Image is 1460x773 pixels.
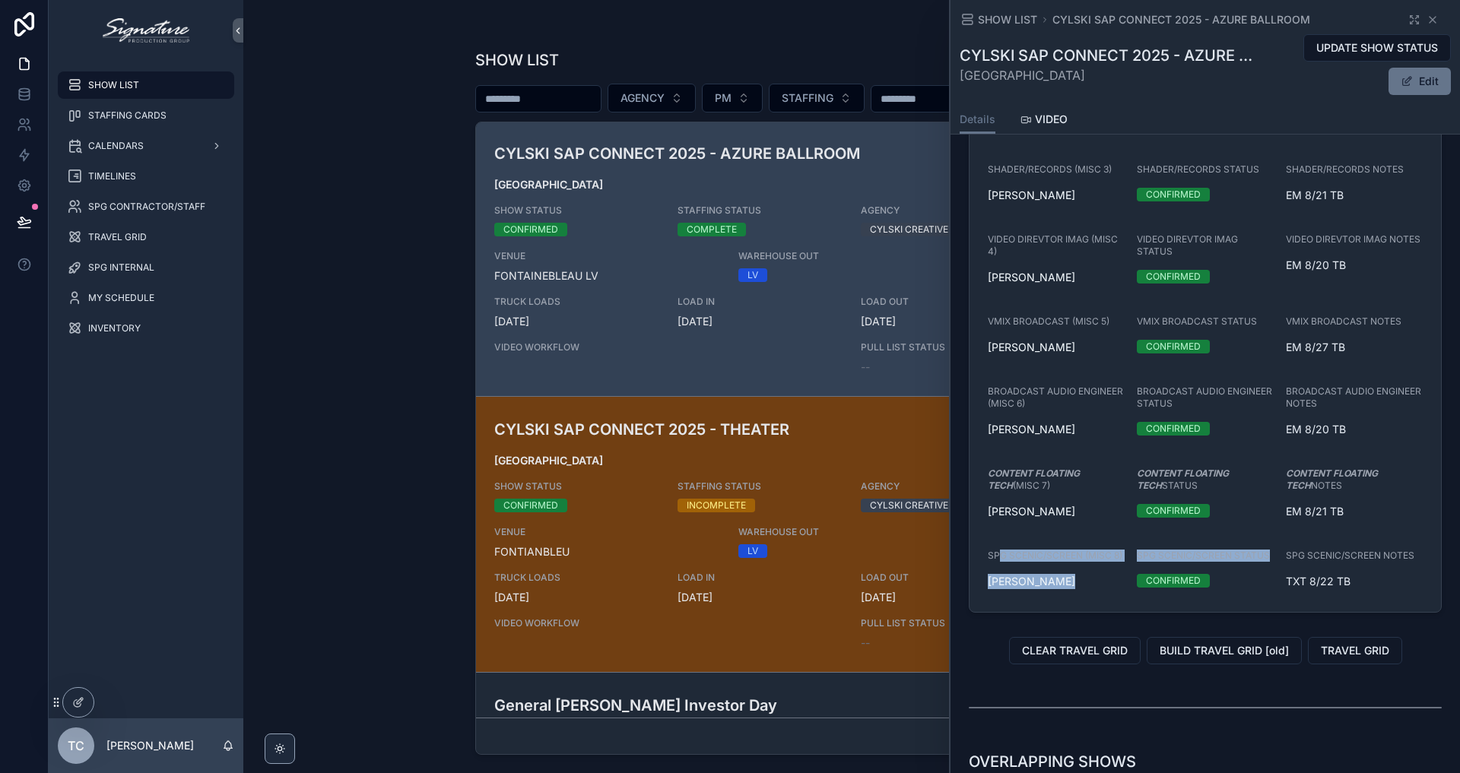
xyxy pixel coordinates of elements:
[988,163,1112,176] span: SHADER/RECORDS (MISC 3)
[1286,504,1423,519] span: EM 8/21 TB
[988,467,1080,491] em: CONTENT FLOATING TECH
[861,360,870,375] span: --
[620,90,665,106] span: AGENCY
[1286,467,1423,492] span: NOTES
[702,84,763,112] button: Select Button
[1286,315,1401,328] span: VMIX BROADCAST NOTES
[960,12,1037,27] a: SHOW LIST
[1286,233,1420,246] span: VIDEO DIREVTOR IMAG NOTES
[58,102,234,129] a: STAFFING CARDS
[678,314,843,329] span: [DATE]
[494,694,965,717] h3: General [PERSON_NAME] Investor Day
[88,261,154,274] span: SPG INTERNAL
[503,499,558,512] div: CONFIRMED
[678,296,843,308] span: LOAD IN
[988,574,1075,589] span: [PERSON_NAME]
[1146,188,1201,201] div: CONFIRMED
[608,84,696,112] button: Select Button
[49,61,243,362] div: scrollable content
[715,90,732,106] span: PM
[88,79,139,91] span: SHOW LIST
[1052,12,1310,27] span: CYLSKI SAP CONNECT 2025 - AZURE BALLROOM
[58,163,234,190] a: TIMELINES
[494,480,659,493] span: SHOW STATUS
[988,315,1109,328] span: VMIX BROADCAST (MISC 5)
[1146,340,1201,353] div: CONFIRMED
[678,572,843,584] span: LOAD IN
[769,84,865,112] button: Select Button
[988,188,1075,203] a: [PERSON_NAME]
[494,296,659,308] span: TRUCK LOADS
[988,504,1075,519] a: [PERSON_NAME]
[861,296,1026,308] span: LOAD OUT
[969,751,1136,772] h1: OVERLAPPING SHOWS
[1137,467,1274,492] span: STATUS
[58,254,234,281] a: SPG INTERNAL
[58,132,234,160] a: CALENDARS
[58,71,234,99] a: SHOW LIST
[58,315,234,342] a: INVENTORY
[960,106,995,135] a: Details
[960,45,1260,66] h1: CYLSKI SAP CONNECT 2025 - AZURE BALLROOM
[103,18,189,43] img: App logo
[1137,315,1257,328] span: VMIX BROADCAST STATUS
[1137,467,1229,491] em: CONTENT FLOATING TECH
[1321,643,1389,658] span: TRAVEL GRID
[1022,643,1128,658] span: CLEAR TRAVEL GRID
[988,467,1125,492] span: (MISC 7)
[494,268,721,284] span: FONTAINEBLEAU LV
[988,270,1075,285] a: [PERSON_NAME]
[494,572,659,584] span: TRUCK LOADS
[494,526,721,538] span: VENUE
[1286,550,1414,562] span: SPG SCENIC/SCREEN NOTES
[88,322,141,334] span: INVENTORY
[861,204,1026,217] span: AGENCY
[1147,637,1302,664] button: BUILD TRAVEL GRID [old]
[1308,637,1402,664] button: TRAVEL GRID
[58,193,234,220] a: SPG CONTRACTOR/STAFF
[1303,34,1451,62] button: UPDATE SHOW STATUS
[1137,233,1274,258] span: VIDEO DIREVTOR IMAG STATUS
[476,120,1228,396] a: CYLSKI SAP CONNECT 2025 - AZURE BALLROOM[GEOGRAPHIC_DATA]SHOW STATUSCONFIRMEDSTAFFING STATUSCOMPL...
[68,737,84,755] span: TC
[747,268,758,282] div: LV
[1316,40,1438,55] span: UPDATE SHOW STATUS
[1020,106,1068,136] a: VIDEO
[861,617,1026,629] span: PULL LIST STATUS
[988,422,1075,437] a: [PERSON_NAME]
[494,544,721,559] span: FONTIANBLEU
[494,454,603,467] strong: [GEOGRAPHIC_DATA]
[988,340,1075,355] a: [PERSON_NAME]
[1137,163,1259,176] span: SHADER/RECORDS STATUS
[687,223,737,236] div: COMPLETE
[738,250,965,262] span: WAREHOUSE OUT
[1286,422,1423,437] span: EM 8/20 TB
[861,314,1026,329] span: [DATE]
[503,223,558,236] div: CONFIRMED
[1286,258,1423,273] span: EM 8/20 TB
[870,499,948,512] div: CYLSKI CREATIVE
[88,140,144,152] span: CALENDARS
[1035,112,1068,127] span: VIDEO
[861,590,1026,605] span: [DATE]
[782,90,833,106] span: STAFFING
[475,49,559,71] h1: SHOW LIST
[1389,68,1451,95] button: Edit
[494,314,659,329] span: [DATE]
[88,201,205,213] span: SPG CONTRACTOR/STAFF
[861,341,1026,353] span: PULL LIST STATUS
[870,223,948,236] div: CYLSKI CREATIVE
[1286,574,1423,589] span: TXT 8/22 TB
[1286,188,1423,203] span: EM 8/21 TB
[738,526,965,538] span: WAREHOUSE OUT
[861,480,1026,493] span: AGENCY
[494,341,843,353] span: VIDEO WORKFLOW
[1146,270,1201,284] div: CONFIRMED
[960,66,1260,84] span: [GEOGRAPHIC_DATA]
[678,480,843,493] span: STAFFING STATUS
[1286,467,1378,491] em: CONTENT FLOATING TECH
[861,635,870,651] span: --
